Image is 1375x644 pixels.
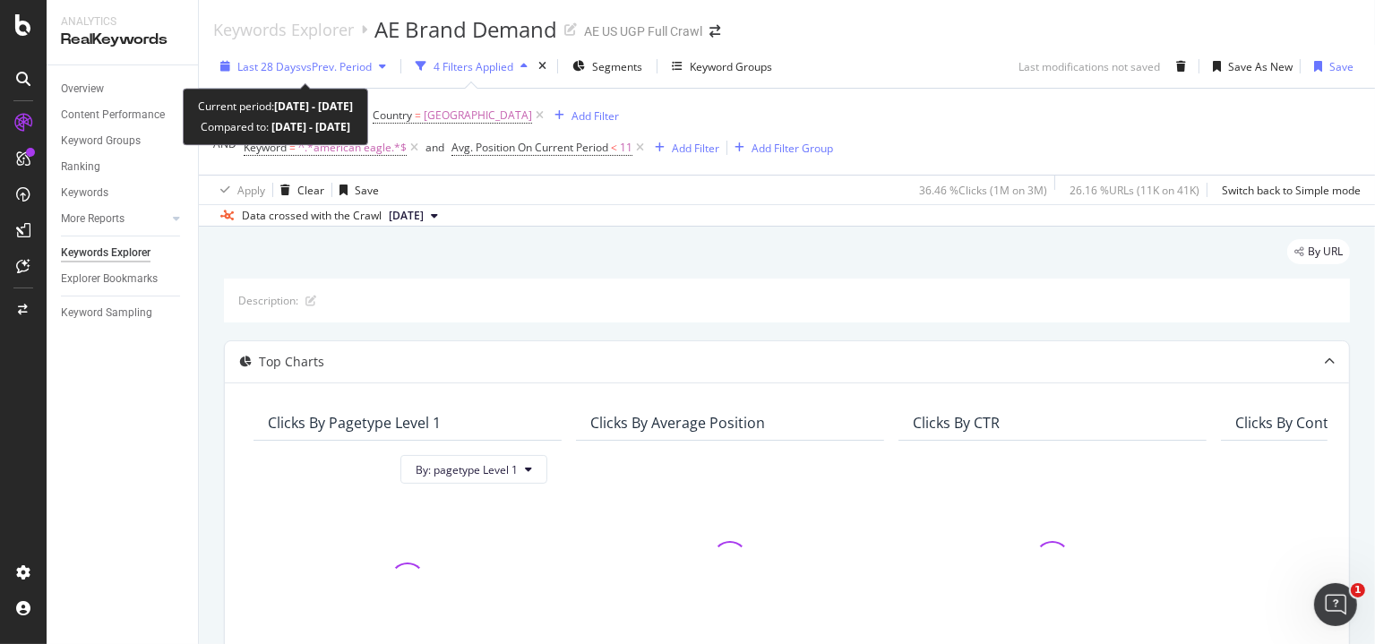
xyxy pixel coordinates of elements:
[535,57,550,75] div: times
[584,22,702,40] div: AE US UGP Full Crawl
[611,140,617,155] span: <
[382,205,445,227] button: [DATE]
[61,304,185,322] a: Keyword Sampling
[1070,183,1199,198] div: 26.16 % URLs ( 11K on 41K )
[400,455,547,484] button: By: pagetype Level 1
[61,210,125,228] div: More Reports
[237,59,301,74] span: Last 28 Days
[547,105,619,126] button: Add Filter
[424,103,532,128] span: [GEOGRAPHIC_DATA]
[1287,239,1350,264] div: legacy label
[238,293,298,308] div: Description:
[61,184,108,202] div: Keywords
[1228,59,1293,74] div: Save As New
[61,30,184,50] div: RealKeywords
[416,462,518,477] span: By: pagetype Level 1
[665,52,779,81] button: Keyword Groups
[1215,176,1361,204] button: Switch back to Simple mode
[752,141,833,156] div: Add Filter Group
[61,270,158,288] div: Explorer Bookmarks
[620,135,632,160] span: 11
[425,140,444,155] div: and
[61,132,185,150] a: Keyword Groups
[213,52,393,81] button: Last 28 DaysvsPrev. Period
[1314,583,1357,626] iframe: Intercom live chat
[690,59,772,74] div: Keyword Groups
[408,52,535,81] button: 4 Filters Applied
[373,107,412,123] span: Country
[592,59,642,74] span: Segments
[648,137,719,159] button: Add Filter
[1308,246,1343,257] span: By URL
[1222,183,1361,198] div: Switch back to Simple mode
[434,59,513,74] div: 4 Filters Applied
[213,176,265,204] button: Apply
[61,270,185,288] a: Explorer Bookmarks
[61,80,185,99] a: Overview
[289,140,296,155] span: =
[244,140,287,155] span: Keyword
[571,108,619,124] div: Add Filter
[919,183,1047,198] div: 36.46 % Clicks ( 1M on 3M )
[727,137,833,159] button: Add Filter Group
[425,139,444,156] button: and
[913,414,1000,432] div: Clicks By CTR
[389,208,424,224] span: 2025 Sep. 19th
[1351,583,1365,597] span: 1
[61,158,100,176] div: Ranking
[268,414,441,432] div: Clicks By pagetype Level 1
[451,140,608,155] span: Avg. Position On Current Period
[61,184,185,202] a: Keywords
[1206,52,1293,81] button: Save As New
[61,304,152,322] div: Keyword Sampling
[61,80,104,99] div: Overview
[61,244,150,262] div: Keywords Explorer
[61,210,168,228] a: More Reports
[709,25,720,38] div: arrow-right-arrow-left
[274,99,353,114] b: [DATE] - [DATE]
[61,132,141,150] div: Keyword Groups
[672,141,719,156] div: Add Filter
[565,52,649,81] button: Segments
[355,183,379,198] div: Save
[198,96,353,116] div: Current period:
[269,119,350,134] b: [DATE] - [DATE]
[61,106,165,125] div: Content Performance
[61,244,185,262] a: Keywords Explorer
[242,208,382,224] div: Data crossed with the Crawl
[213,20,354,39] a: Keywords Explorer
[61,158,185,176] a: Ranking
[259,353,324,371] div: Top Charts
[590,414,765,432] div: Clicks By Average Position
[298,135,407,160] span: ^.*american eagle.*$
[297,183,324,198] div: Clear
[201,116,350,137] div: Compared to:
[332,176,379,204] button: Save
[61,106,185,125] a: Content Performance
[237,183,265,198] div: Apply
[415,107,421,123] span: =
[1307,52,1354,81] button: Save
[374,14,557,45] div: AE Brand Demand
[301,59,372,74] span: vs Prev. Period
[273,176,324,204] button: Clear
[1329,59,1354,74] div: Save
[61,14,184,30] div: Analytics
[1018,59,1160,74] div: Last modifications not saved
